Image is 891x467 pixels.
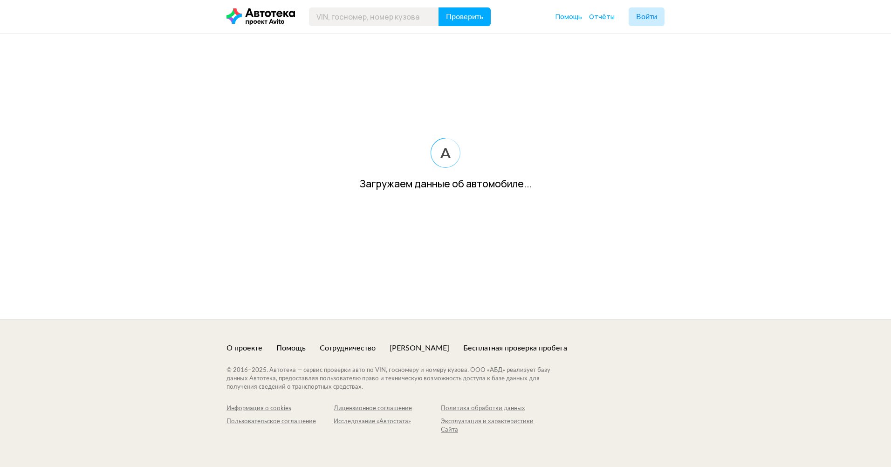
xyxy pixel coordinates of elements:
button: Проверить [439,7,491,26]
a: Помощь [276,343,306,353]
a: Сотрудничество [320,343,376,353]
a: Отчёты [589,12,615,21]
a: Лицензионное соглашение [334,405,441,413]
span: Проверить [446,13,483,21]
div: Исследование «Автостата» [334,418,441,426]
a: Бесплатная проверка пробега [463,343,567,353]
a: Эксплуатация и характеристики Сайта [441,418,548,434]
div: © 2016– 2025 . Автотека — сервис проверки авто по VIN, госномеру и номеру кузова. ООО «АБД» реали... [226,366,569,391]
input: VIN, госномер, номер кузова [309,7,439,26]
a: [PERSON_NAME] [390,343,449,353]
a: Помощь [555,12,582,21]
a: Политика обработки данных [441,405,548,413]
a: Исследование «Автостата» [334,418,441,434]
span: Войти [636,13,657,21]
a: Пользовательское соглашение [226,418,334,434]
div: Пользовательское соглашение [226,418,334,426]
a: О проекте [226,343,262,353]
a: Информация о cookies [226,405,334,413]
button: Войти [629,7,665,26]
